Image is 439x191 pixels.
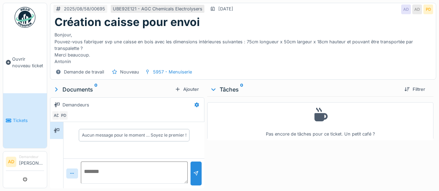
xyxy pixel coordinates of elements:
[412,5,422,14] div: AD
[210,85,399,94] div: Tâches
[94,85,98,94] sup: 0
[13,117,44,124] span: Tickets
[59,111,68,120] div: PD
[19,154,44,169] li: [PERSON_NAME]
[120,69,139,75] div: Nouveau
[218,6,233,12] div: [DATE]
[6,157,16,167] li: AD
[212,105,429,138] div: Pas encore de tâches pour ce ticket. Un petit café ?
[53,85,172,94] div: Documents
[54,16,200,29] h1: Création caisse pour envoi
[15,7,35,28] img: Badge_color-CXgf-gQk.svg
[113,6,202,12] div: UBE92E121 - AGC Chemicals Electrolysers
[62,102,89,108] div: Demandeurs
[423,5,433,14] div: PD
[3,93,47,148] a: Tickets
[402,85,428,94] div: Filtrer
[3,32,47,93] a: Ouvrir nouveau ticket
[153,69,192,75] div: 5957 - Menuiserie
[64,69,104,75] div: Demande de travail
[240,85,243,94] sup: 0
[401,5,411,14] div: AD
[64,6,105,12] div: 2025/08/58/00695
[172,85,202,94] div: Ajouter
[19,154,44,159] div: Demandeur
[6,154,44,171] a: AD Demandeur[PERSON_NAME]
[54,29,432,65] div: Bonjour, Pouvez-vous fabriquer svp une caisse en bois avec les dimensions intérieures suivantes :...
[12,56,44,69] span: Ouvrir nouveau ticket
[82,132,186,138] div: Aucun message pour le moment … Soyez le premier !
[52,111,61,120] div: AD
